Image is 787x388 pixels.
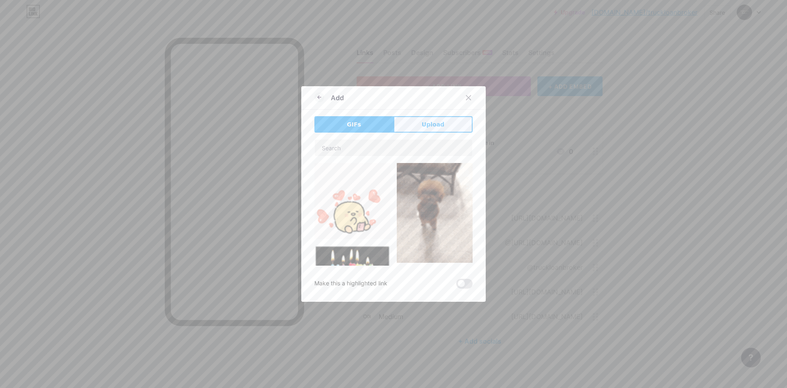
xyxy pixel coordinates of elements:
img: Gihpy [397,163,473,263]
button: GIFs [314,116,393,133]
div: Make this a highlighted link [314,279,387,289]
span: GIFs [347,120,361,129]
span: Upload [422,120,444,129]
input: Search [315,140,472,156]
img: Gihpy [314,163,390,239]
div: Add [331,93,344,103]
button: Upload [393,116,473,133]
img: Gihpy [314,246,390,300]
